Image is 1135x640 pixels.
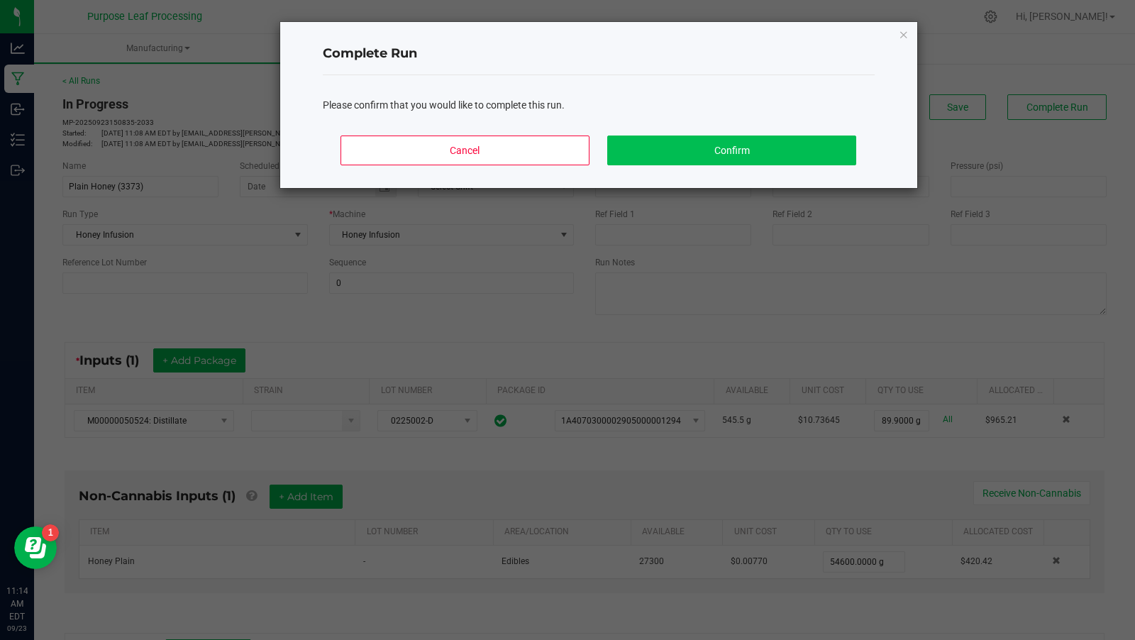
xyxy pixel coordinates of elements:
iframe: Resource center [14,526,57,569]
button: Cancel [340,136,589,165]
div: Please confirm that you would like to complete this run. [323,98,875,113]
button: Close [899,26,909,43]
iframe: Resource center unread badge [42,524,59,541]
h4: Complete Run [323,45,875,63]
button: Confirm [607,136,856,165]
